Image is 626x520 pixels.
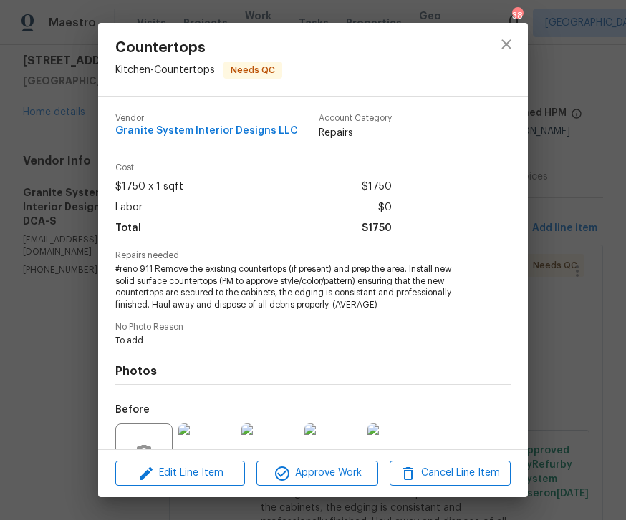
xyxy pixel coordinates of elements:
[115,65,215,75] span: Kitchen - Countertops
[394,464,506,482] span: Cancel Line Item
[115,177,183,197] span: $1750 x 1 sqft
[120,464,241,482] span: Edit Line Item
[261,464,373,482] span: Approve Work
[115,364,511,378] h4: Photos
[115,251,511,260] span: Repairs needed
[362,177,392,197] span: $1750
[225,63,281,77] span: Needs QC
[512,9,522,23] div: 38
[115,335,471,347] span: To add
[115,126,298,137] span: Granite System Interior Designs LLC
[115,163,392,172] span: Cost
[115,114,298,123] span: Vendor
[115,197,143,218] span: Labor
[378,197,392,218] span: $0
[390,461,511,486] button: Cancel Line Item
[115,461,245,486] button: Edit Line Item
[489,27,524,62] button: close
[319,126,392,140] span: Repairs
[256,461,377,486] button: Approve Work
[115,263,471,311] span: #reno 911 Remove the existing countertops (if present) and prep the area. Install new solid surfa...
[115,218,141,239] span: Total
[115,40,282,56] span: Countertops
[115,405,150,415] h5: Before
[115,323,511,332] span: No Photo Reason
[319,114,392,123] span: Account Category
[362,218,392,239] span: $1750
